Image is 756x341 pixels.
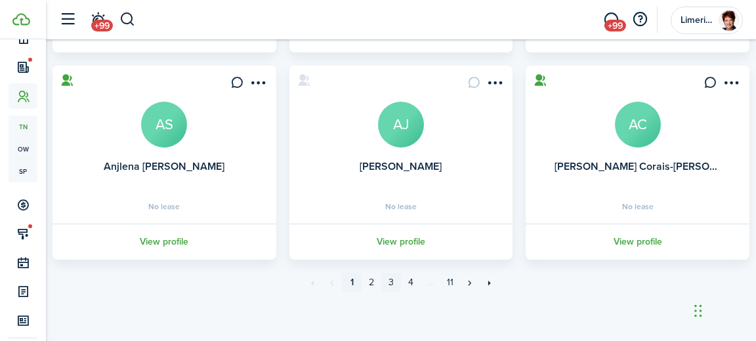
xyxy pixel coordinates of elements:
[721,76,742,94] button: Open menu
[480,273,499,292] a: Last
[85,3,110,37] a: Notifications
[303,273,322,292] a: First
[421,273,440,292] a: ...
[9,115,37,138] a: tn
[598,3,623,37] a: Messaging
[460,273,480,292] a: Next
[681,16,713,25] span: Limerick Property Management LLC
[322,273,342,292] a: Previous
[360,159,442,174] a: [PERSON_NAME]
[401,273,421,292] a: 4
[141,102,187,148] a: AS
[91,20,113,31] span: +99
[9,138,37,160] a: ow
[440,273,460,292] a: 11
[362,273,381,292] a: 2
[484,76,505,94] button: Open menu
[12,13,30,26] img: TenantCloud
[604,20,626,31] span: +99
[381,273,401,292] a: 3
[51,224,278,260] a: View profile
[555,159,755,174] a: [PERSON_NAME] Corais-[PERSON_NAME]
[378,102,424,148] a: AJ
[119,9,136,31] button: Search
[719,10,740,31] img: Limerick Property Management LLC
[55,7,80,32] button: Open sidebar
[524,224,751,260] a: View profile
[287,224,515,260] a: View profile
[342,273,362,292] a: 1
[622,203,654,211] span: No lease
[385,203,417,211] span: No lease
[694,291,702,331] div: Drag
[247,76,268,94] button: Open menu
[690,278,756,341] iframe: Chat Widget
[615,102,661,148] a: AC
[9,160,37,182] a: sp
[104,159,224,174] a: Anjlena [PERSON_NAME]
[629,9,651,31] button: Open resource center
[148,203,180,211] span: No lease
